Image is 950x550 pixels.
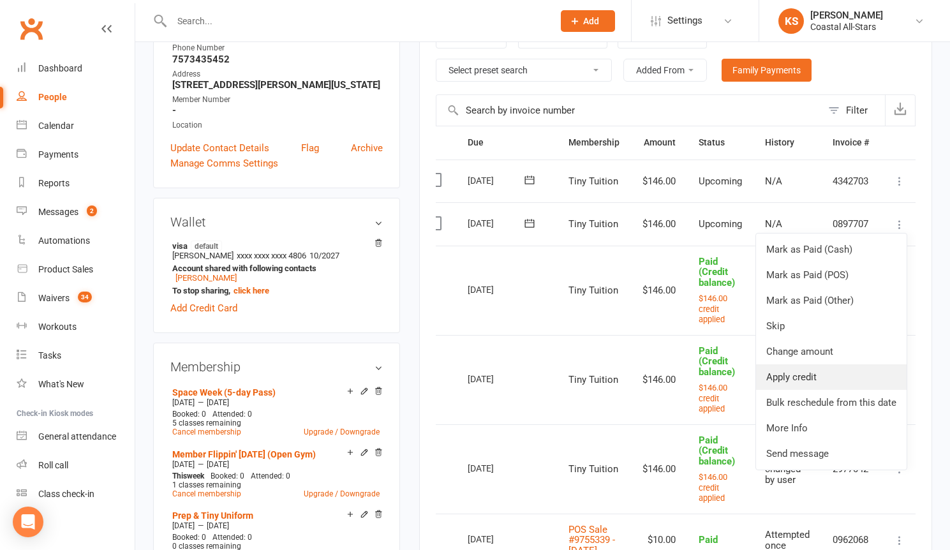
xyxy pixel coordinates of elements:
span: 1 classes remaining [172,480,241,489]
div: — [169,459,383,470]
a: Cancel membership [172,489,241,498]
small: $146.00 credit applied [699,294,727,324]
div: People [38,92,67,102]
h3: Membership [170,360,383,374]
a: More Info [756,415,907,441]
span: default [191,241,222,251]
a: Archive [351,140,383,156]
a: Upgrade / Downgrade [304,489,380,498]
a: Messages 2 [17,198,135,227]
td: $146.00 [631,160,687,203]
strong: [STREET_ADDRESS][PERSON_NAME][US_STATE] [172,79,383,91]
a: click here [234,286,269,295]
span: xxxx xxxx xxxx 4806 [237,251,306,260]
a: Tasks [17,341,135,370]
div: Address [172,68,383,80]
div: Filter [846,103,868,118]
span: Tiny Tuition [568,374,618,385]
div: week [169,472,207,480]
span: Paid (Credit balance) [699,256,735,288]
span: 5 classes remaining [172,419,241,427]
span: Booked: 0 [172,410,206,419]
button: $146.00 credit applied [699,382,742,414]
div: Class check-in [38,489,94,499]
span: [DATE] [207,521,229,530]
a: Dashboard [17,54,135,83]
td: 0897707 [821,202,880,246]
span: Tiny Tuition [568,463,618,475]
a: Class kiosk mode [17,480,135,509]
a: Update Contact Details [170,140,269,156]
th: History [753,126,821,159]
small: $146.00 credit applied [699,472,727,503]
strong: Account shared with following contacts [172,264,376,273]
span: Booked: 0 [211,472,244,480]
th: Amount [631,126,687,159]
button: $146.00 credit applied [699,472,742,503]
a: Clubworx [15,13,47,45]
a: People [17,83,135,112]
div: Waivers [38,293,70,303]
button: Added From [623,59,707,82]
a: Bulk reschedule from this date [756,390,907,415]
a: Product Sales [17,255,135,284]
span: [DATE] [207,460,229,469]
span: Paid [699,534,718,546]
div: [PERSON_NAME] [810,10,883,21]
strong: visa [172,241,376,251]
div: Open Intercom Messenger [13,507,43,537]
div: [DATE] [468,170,526,190]
button: Add [561,10,615,32]
small: $146.00 credit applied [699,383,727,413]
h3: Wallet [170,215,383,229]
a: Space Week (5-day Pass) [172,387,276,398]
div: Roll call [38,460,68,470]
span: 10/2027 [309,251,339,260]
span: Upcoming [699,175,742,187]
input: Search by invoice number [436,95,822,126]
th: Status [687,126,753,159]
span: Paid (Credit balance) [699,435,735,467]
a: Mark as Paid (POS) [756,262,907,288]
div: Product Sales [38,264,93,274]
a: Payments [17,140,135,169]
td: $146.00 [631,335,687,424]
div: — [169,521,383,531]
a: Flag [301,140,319,156]
li: [PERSON_NAME] [170,239,383,297]
a: Roll call [17,451,135,480]
div: Coastal All-Stars [810,21,883,33]
a: Mark as Paid (Other) [756,288,907,313]
span: N/A [765,175,782,187]
div: [DATE] [468,458,526,478]
div: Calendar [38,121,74,131]
div: Phone Number [172,42,383,54]
span: 34 [78,292,92,302]
div: [DATE] [468,529,526,549]
div: Automations [38,235,90,246]
a: Skip [756,313,907,339]
div: — [169,398,383,408]
div: [DATE] [468,279,526,299]
a: Mark as Paid (Cash) [756,237,907,262]
a: Member Flippin' [DATE] (Open Gym) [172,449,316,459]
span: Paid (Credit balance) [699,345,735,378]
a: Manage Comms Settings [170,156,278,171]
div: Payments [38,149,78,160]
th: Membership [557,126,631,159]
div: [DATE] [468,213,526,233]
span: Upcoming [699,218,742,230]
button: Filter [822,95,885,126]
div: KS [778,8,804,34]
span: [DATE] [172,460,195,469]
a: Waivers 34 [17,284,135,313]
td: $146.00 [631,246,687,335]
a: Apply credit [756,364,907,390]
span: [DATE] [172,398,195,407]
a: Change amount [756,339,907,364]
a: Send message [756,441,907,466]
span: 2 [87,205,97,216]
th: Due [456,126,557,159]
td: 4342703 [821,160,880,203]
a: [PERSON_NAME] [175,273,237,283]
